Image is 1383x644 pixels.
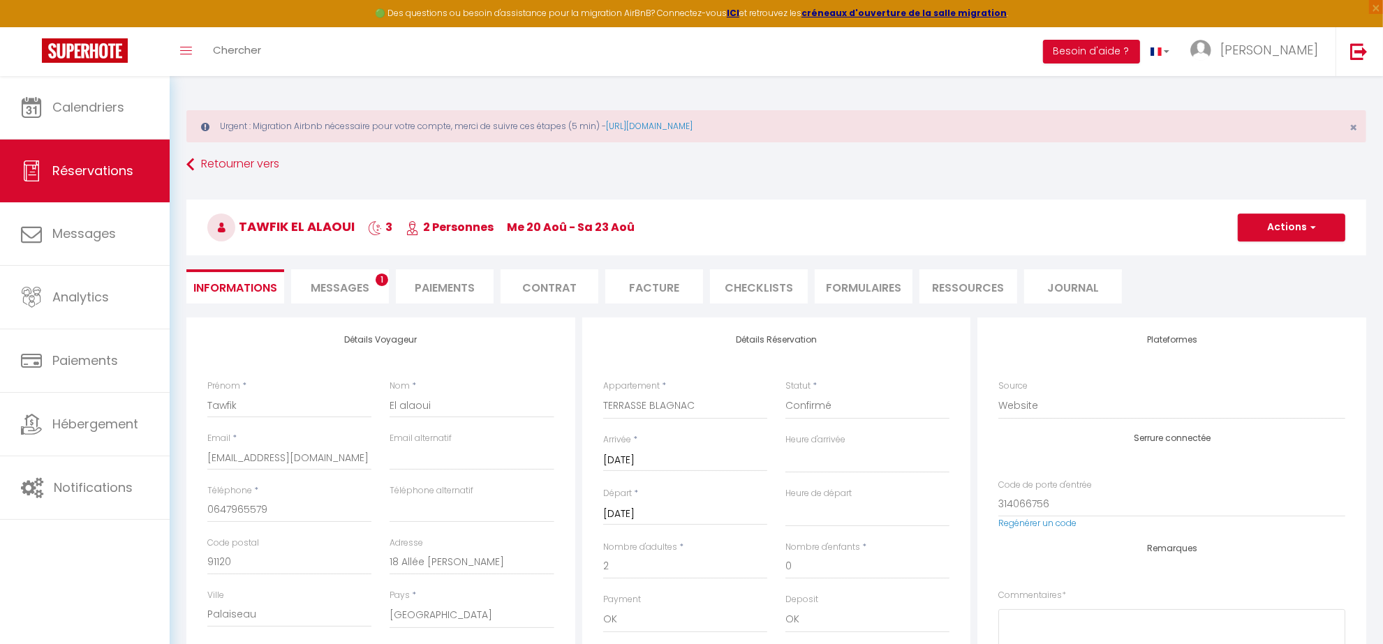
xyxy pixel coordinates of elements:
div: Urgent : Migration Airbnb nécessaire pour votre compte, merci de suivre ces étapes (5 min) - [186,110,1366,142]
li: FORMULAIRES [815,269,912,304]
span: Messages [52,225,116,242]
div: v 4.0.25 [39,22,68,33]
label: Prénom [207,380,240,393]
div: Domaine [72,82,108,91]
span: Notifications [54,479,133,496]
h4: Serrure connectée [998,433,1345,443]
span: Paiements [52,352,118,369]
a: ... [PERSON_NAME] [1180,27,1336,76]
li: Facture [605,269,703,304]
img: ... [1190,40,1211,61]
label: Commentaires [998,589,1066,602]
label: Heure d'arrivée [785,433,845,447]
img: logo_orange.svg [22,22,34,33]
h4: Remarques [998,544,1345,553]
label: Code postal [207,537,259,550]
label: Source [998,380,1028,393]
button: Besoin d'aide ? [1043,40,1140,63]
label: Ville [207,589,224,602]
label: Statut [785,380,811,393]
label: Téléphone [207,484,252,497]
a: créneaux d'ouverture de la salle migration [801,7,1007,19]
label: Pays [390,589,410,602]
div: Domaine: [DOMAIN_NAME] [36,36,158,47]
img: tab_keywords_by_traffic_grey.svg [158,81,170,92]
span: 2 Personnes [406,219,494,235]
span: × [1349,119,1357,136]
label: Arrivée [603,433,631,447]
label: Payment [603,593,641,606]
label: Adresse [390,537,423,550]
h4: Plateformes [998,335,1345,345]
span: Analytics [52,288,109,306]
span: Réservations [52,162,133,179]
label: Deposit [785,593,818,606]
img: website_grey.svg [22,36,34,47]
label: Code de porte d'entrée [998,479,1092,492]
li: Journal [1024,269,1122,304]
span: Calendriers [52,98,124,116]
img: logout [1350,43,1368,60]
a: ICI [727,7,739,19]
span: me 20 Aoû - sa 23 Aoû [507,219,635,235]
label: Départ [603,487,632,500]
li: Informations [186,269,284,304]
span: Tawfik El alaoui [207,218,355,235]
span: 1 [376,274,388,286]
a: Chercher [202,27,272,76]
img: Super Booking [42,38,128,63]
span: 3 [368,219,392,235]
li: CHECKLISTS [710,269,808,304]
li: Paiements [396,269,494,304]
h4: Détails Voyageur [207,335,554,345]
a: Retourner vers [186,152,1366,177]
span: Messages [311,280,369,296]
a: [URL][DOMAIN_NAME] [606,120,693,132]
button: Actions [1238,214,1345,241]
button: Close [1349,121,1357,134]
label: Email alternatif [390,432,452,445]
h4: Détails Réservation [603,335,950,345]
label: Nombre d'adultes [603,541,677,554]
img: tab_domain_overview_orange.svg [57,81,68,92]
span: Chercher [213,43,261,57]
a: Regénérer un code [998,517,1077,529]
div: Mots-clés [174,82,214,91]
label: Heure de départ [785,487,852,500]
span: [PERSON_NAME] [1220,41,1318,59]
label: Email [207,432,230,445]
label: Nombre d'enfants [785,541,860,554]
li: Contrat [501,269,598,304]
label: Nom [390,380,410,393]
label: Téléphone alternatif [390,484,473,497]
button: Ouvrir le widget de chat LiveChat [11,6,53,47]
li: Ressources [919,269,1017,304]
span: Hébergement [52,415,138,433]
label: Appartement [603,380,660,393]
